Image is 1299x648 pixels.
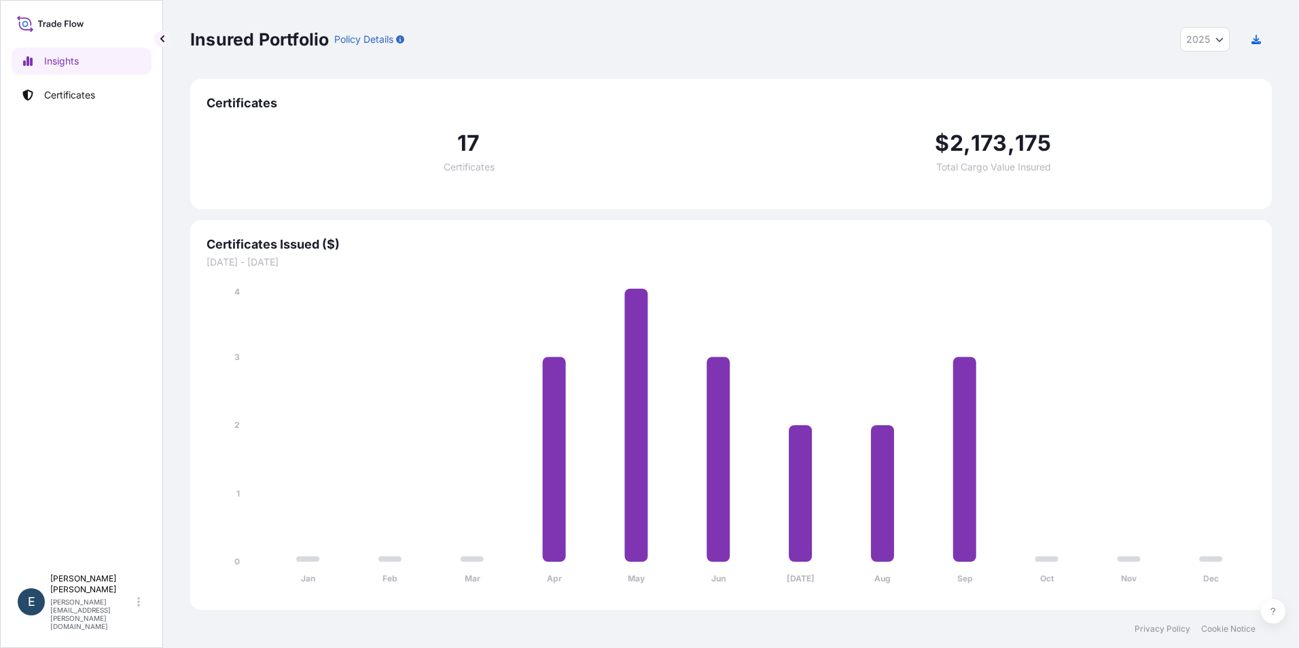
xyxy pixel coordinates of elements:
[874,573,891,583] tspan: Aug
[711,573,726,583] tspan: Jun
[444,162,495,172] span: Certificates
[1201,624,1256,634] a: Cookie Notice
[44,54,79,68] p: Insights
[207,236,1256,253] span: Certificates Issued ($)
[547,573,562,583] tspan: Apr
[1135,624,1190,634] a: Privacy Policy
[234,420,240,430] tspan: 2
[382,573,397,583] tspan: Feb
[190,29,329,50] p: Insured Portfolio
[950,132,963,154] span: 2
[787,573,815,583] tspan: [DATE]
[936,162,1051,172] span: Total Cargo Value Insured
[457,132,480,154] span: 17
[50,573,135,595] p: [PERSON_NAME] [PERSON_NAME]
[465,573,480,583] tspan: Mar
[12,82,152,109] a: Certificates
[971,132,1008,154] span: 173
[234,287,240,297] tspan: 4
[236,488,240,499] tspan: 1
[1121,573,1137,583] tspan: Nov
[207,95,1256,111] span: Certificates
[963,132,971,154] span: ,
[628,573,645,583] tspan: May
[12,48,152,75] a: Insights
[935,132,949,154] span: $
[1015,132,1052,154] span: 175
[1186,33,1210,46] span: 2025
[1180,27,1230,52] button: Year Selector
[207,255,1256,269] span: [DATE] - [DATE]
[50,598,135,630] p: [PERSON_NAME][EMAIL_ADDRESS][PERSON_NAME][DOMAIN_NAME]
[334,33,393,46] p: Policy Details
[234,352,240,362] tspan: 3
[1008,132,1015,154] span: ,
[234,556,240,566] tspan: 0
[957,573,973,583] tspan: Sep
[301,573,315,583] tspan: Jan
[28,595,35,609] span: E
[44,88,95,102] p: Certificates
[1040,573,1054,583] tspan: Oct
[1203,573,1219,583] tspan: Dec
